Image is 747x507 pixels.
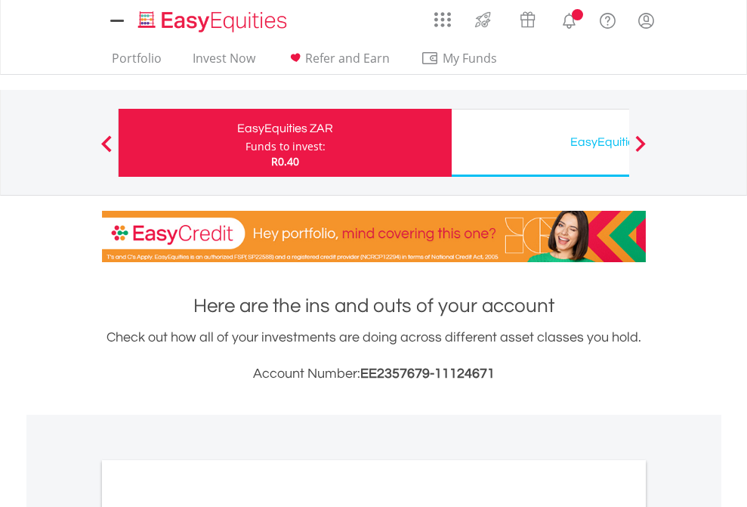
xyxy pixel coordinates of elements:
img: vouchers-v2.svg [515,8,540,32]
img: grid-menu-icon.svg [434,11,451,28]
a: Refer and Earn [280,51,396,74]
a: FAQ's and Support [588,4,627,34]
img: thrive-v2.svg [471,8,495,32]
button: Next [625,143,656,158]
span: R0.40 [271,154,299,168]
a: AppsGrid [424,4,461,28]
div: Funds to invest: [245,139,326,154]
div: EasyEquities ZAR [128,118,443,139]
span: My Funds [421,48,520,68]
img: EasyCredit Promotion Banner [102,211,646,262]
span: Refer and Earn [305,50,390,66]
a: Home page [132,4,293,34]
a: My Profile [627,4,665,37]
a: Notifications [550,4,588,34]
h3: Account Number: [102,363,646,385]
a: Portfolio [106,51,168,74]
span: EE2357679-11124671 [360,366,495,381]
a: Invest Now [187,51,261,74]
h1: Here are the ins and outs of your account [102,292,646,320]
a: Vouchers [505,4,550,32]
div: Check out how all of your investments are doing across different asset classes you hold. [102,327,646,385]
button: Previous [91,143,122,158]
img: EasyEquities_Logo.png [135,9,293,34]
